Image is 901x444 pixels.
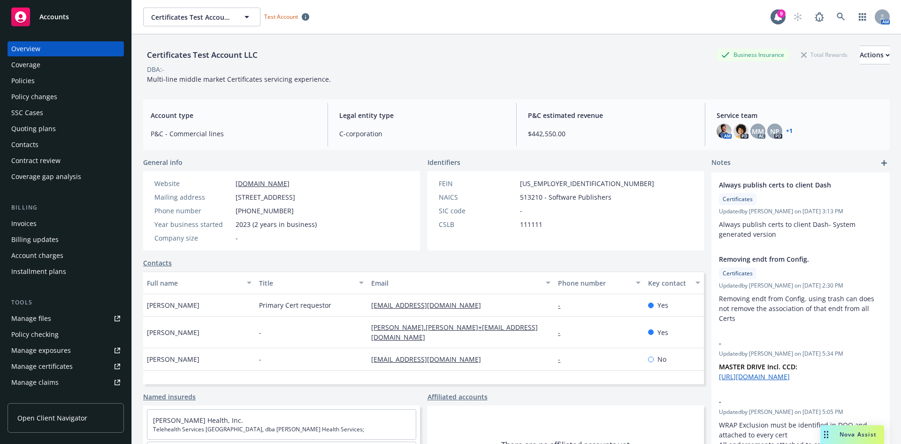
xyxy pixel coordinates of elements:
span: [PERSON_NAME] [147,354,199,364]
a: Account charges [8,248,124,263]
a: Accounts [8,4,124,30]
a: [DOMAIN_NAME] [236,179,290,188]
div: Invoices [11,216,37,231]
a: Contract review [8,153,124,168]
div: Always publish certs to client DashCertificatesUpdatedby [PERSON_NAME] on [DATE] 3:13 PMAlways pu... [711,172,890,247]
button: Phone number [554,272,644,294]
span: Certificates [723,195,753,203]
button: Actions [860,46,890,64]
div: Phone number [154,206,232,216]
a: Billing updates [8,232,124,247]
span: Yes [657,300,668,310]
div: Manage exposures [11,343,71,358]
span: Always publish certs to client Dash [719,180,858,190]
div: Removing endt from Config.CertificatesUpdatedby [PERSON_NAME] on [DATE] 2:30 PMRemoving endt from... [711,247,890,331]
span: Manage exposures [8,343,124,358]
a: Coverage gap analysis [8,169,124,184]
span: [STREET_ADDRESS] [236,192,295,202]
img: photo [733,124,748,139]
img: photo [717,124,732,139]
span: No [657,354,666,364]
span: 513210 - Software Publishers [520,192,611,202]
span: - [259,354,261,364]
div: -Updatedby [PERSON_NAME] on [DATE] 5:34 PMMASTER DRIVE Incl. CCD: [URL][DOMAIN_NAME] [711,331,890,389]
span: Removing endt from Config. [719,254,858,264]
a: [PERSON_NAME].[PERSON_NAME]+[EMAIL_ADDRESS][DOMAIN_NAME] [371,323,538,342]
span: Account type [151,110,316,120]
span: $442,550.00 [528,129,694,139]
div: CSLB [439,219,516,229]
div: Contract review [11,153,61,168]
a: [URL][DOMAIN_NAME] [719,372,790,381]
div: Overview [11,41,40,56]
a: Search [832,8,850,26]
div: Manage certificates [11,359,73,374]
div: Manage BORs [11,391,55,406]
div: SIC code [439,206,516,216]
a: Contacts [8,137,124,152]
span: Updated by [PERSON_NAME] on [DATE] 5:34 PM [719,350,882,358]
div: Quoting plans [11,121,56,136]
span: Multi-line middle market Certificates servicing experience. [147,75,331,84]
span: Updated by [PERSON_NAME] on [DATE] 2:30 PM [719,281,882,290]
button: Title [255,272,367,294]
span: General info [143,157,183,167]
div: Phone number [558,278,630,288]
div: Company size [154,233,232,243]
a: [EMAIL_ADDRESS][DOMAIN_NAME] [371,355,489,364]
span: Test Account [264,13,298,21]
span: Certificates [723,269,753,278]
span: Legal entity type [339,110,505,120]
span: 111111 [520,219,542,229]
a: - [558,301,568,310]
span: Primary Cert requestor [259,300,331,310]
a: [PERSON_NAME] Health, Inc. [153,416,243,425]
a: Installment plans [8,264,124,279]
div: Key contact [648,278,690,288]
a: SSC Cases [8,105,124,120]
span: - [520,206,522,216]
span: Accounts [39,13,69,21]
span: [PERSON_NAME] [147,327,199,337]
a: add [878,157,890,169]
span: Service team [717,110,882,120]
div: Drag to move [820,425,832,444]
a: Manage certificates [8,359,124,374]
div: Coverage [11,57,40,72]
span: [US_EMPLOYER_IDENTIFICATION_NUMBER] [520,179,654,188]
span: Identifiers [428,157,460,167]
span: Nova Assist [840,430,877,438]
div: Manage files [11,311,51,326]
button: Nova Assist [820,425,884,444]
span: Updated by [PERSON_NAME] on [DATE] 5:05 PM [719,408,882,416]
button: Full name [143,272,255,294]
span: Yes [657,327,668,337]
div: Email [371,278,540,288]
a: Coverage [8,57,124,72]
span: Test Account [260,12,313,22]
a: - [558,328,568,337]
div: Full name [147,278,241,288]
span: Telehealth Services [GEOGRAPHIC_DATA], dba [PERSON_NAME] Health Services; [153,425,410,434]
div: FEIN [439,179,516,188]
div: Policy changes [11,89,57,104]
a: Quoting plans [8,121,124,136]
div: Manage claims [11,375,59,390]
span: - [259,327,261,337]
div: Tools [8,298,124,307]
div: Contacts [11,137,38,152]
span: [PHONE_NUMBER] [236,206,294,216]
span: 2023 (2 years in business) [236,219,317,229]
span: P&C - Commercial lines [151,129,316,139]
a: Manage files [8,311,124,326]
div: Account charges [11,248,63,263]
a: Policies [8,73,124,88]
div: Website [154,179,232,188]
a: [EMAIL_ADDRESS][DOMAIN_NAME] [371,301,489,310]
div: Mailing address [154,192,232,202]
span: Certificates Test Account LLC [151,12,232,22]
div: Billing updates [11,232,59,247]
div: Total Rewards [796,49,852,61]
a: Start snowing [788,8,807,26]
